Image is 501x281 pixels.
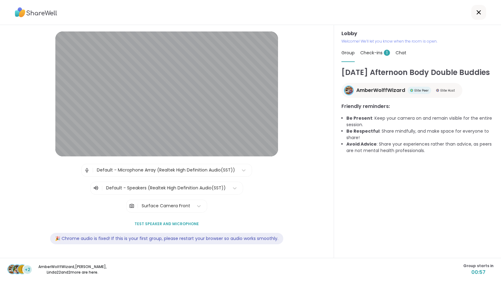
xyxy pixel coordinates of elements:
b: Avoid Advice [346,141,377,147]
img: Camera [129,200,135,212]
span: Chat [396,50,406,56]
span: L [21,265,24,273]
div: Default - Microphone Array (Realtek High Definition Audio(SST)) [97,167,235,173]
span: | [137,200,139,212]
span: AmberWolffWizard [356,87,405,94]
img: AmberWolffWizard [8,265,17,274]
span: Elite Host [440,88,455,93]
span: Test speaker and microphone [135,221,199,227]
span: | [92,164,94,176]
img: AmberWolffWizard [345,86,353,94]
span: | [101,184,103,192]
span: Elite Peer [414,88,429,93]
img: Elite Peer [410,89,413,92]
img: Elite Host [436,89,439,92]
h3: Friendly reminders: [341,103,494,110]
li: : Keep your camera on and remain visible for the entire session. [346,115,494,128]
li: : Share your experiences rather than advice, as peers are not mental health professionals. [346,141,494,154]
span: +2 [25,267,30,273]
button: Test speaker and microphone [132,217,201,230]
p: Welcome! We’ll let you know when the room is open. [341,39,494,44]
b: Be Present [346,115,372,121]
span: Group [341,50,355,56]
div: Surface Camera Front [142,203,190,209]
img: Microphone [84,164,90,176]
img: ShareWell Logo [15,5,57,19]
h3: Lobby [341,30,494,37]
b: Be Respectful [346,128,379,134]
span: 00:57 [463,269,494,276]
a: AmberWolffWizardAmberWolffWizardElite PeerElite PeerElite HostElite Host [341,83,462,98]
div: 🎉 Chrome audio is fixed! If this is your first group, please restart your browser so audio works ... [50,233,283,244]
li: : Share mindfully, and make space for everyone to share! [346,128,494,141]
p: AmberWolffWizard , [PERSON_NAME] , Linda22 and 2 more are here. [38,264,107,275]
img: Adrienne_QueenOfTheDawn [13,265,22,274]
span: 1 [384,50,390,56]
span: Group starts in [463,263,494,269]
span: Check-ins [360,50,390,56]
h1: [DATE] Afternoon Body Double Buddies [341,67,494,78]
